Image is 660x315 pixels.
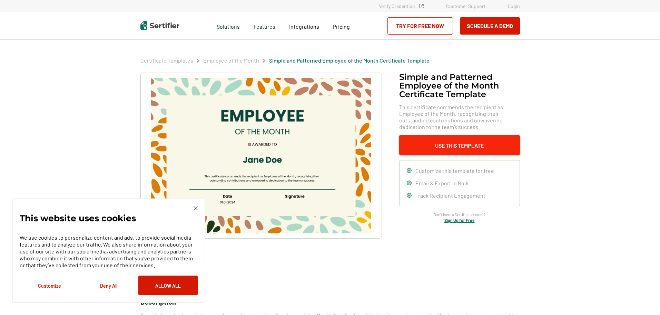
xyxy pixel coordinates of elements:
[508,3,520,9] a: Login
[203,57,259,64] a: Employee of the Month
[194,206,198,210] img: Cookie Popup Close
[433,211,486,218] span: Don’t have a Sertifier account?
[151,78,371,233] img: Simple and Patterned Employee of the Month Certificate Template
[625,282,660,315] iframe: Chat Widget
[20,234,198,269] p: We use cookies to personalize content and ads, to provide social media features and to analyze ou...
[140,57,193,64] a: Certificate Templates
[140,57,430,64] div: Breadcrumb
[415,167,494,174] span: Customize this template for free
[254,21,275,30] span: Features
[20,215,136,222] p: This website uses cookies
[419,4,424,8] img: Verified
[444,218,475,223] a: Sign Up for Free
[399,73,520,99] h1: Simple and Patterned Employee of the Month Certificate Template
[460,17,520,35] button: Schedule a Demo
[387,17,453,35] a: Try for Free Now
[140,21,179,30] img: Sertifier | Digital Credentialing Platform
[79,276,138,295] button: Deny All
[399,104,520,130] span: This certificate commends the recipient as Employee of the Month, recognizing their outstanding c...
[415,192,485,199] span: Track Recipient Engagement
[217,21,240,30] span: Solutions
[269,57,430,64] a: Simple and Patterned Employee of the Month Certificate Template
[379,3,424,9] a: Verify Credentials
[446,3,485,9] a: Customer Support
[289,21,319,30] a: Integrations
[333,23,350,30] span: Pricing
[399,135,520,155] button: Use This Template
[333,21,350,30] a: Pricing
[415,180,469,186] span: Email & Export in Bulk
[289,23,319,30] span: Integrations
[20,276,79,295] button: Customize
[138,276,198,295] button: Allow All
